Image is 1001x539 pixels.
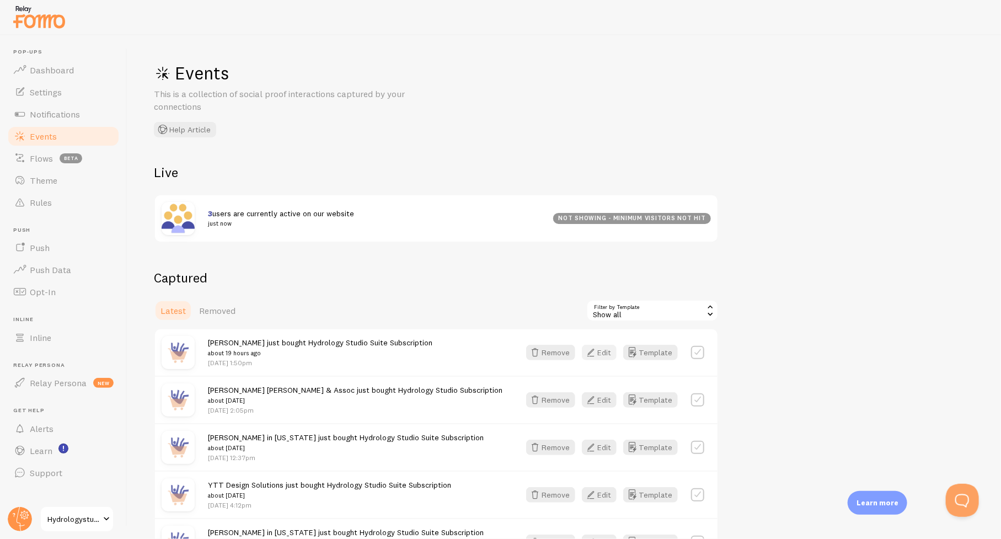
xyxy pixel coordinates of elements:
span: Push Data [30,264,71,275]
span: Support [30,467,62,478]
span: [PERSON_NAME] just bought Hydrology Studio Suite Subscription [208,338,432,358]
h1: Events [154,62,485,84]
button: Remove [526,440,575,455]
a: Theme [7,169,120,191]
div: not showing - minimum visitors not hit [553,213,711,224]
a: Notifications [7,103,120,125]
button: Edit [582,440,617,455]
small: about 19 hours ago [208,348,432,358]
span: Push [30,242,50,253]
button: Template [623,440,678,455]
img: purchase.jpg [162,336,195,369]
img: fomo-relay-logo-orange.svg [12,3,67,31]
span: [PERSON_NAME] [PERSON_NAME] & Assoc just bought Hydrology Studio Subscription [208,385,502,405]
button: Edit [582,487,617,503]
a: Push [7,237,120,259]
p: [DATE] 2:05pm [208,405,502,415]
span: new [93,378,114,388]
span: users are currently active on our website [208,209,540,229]
small: about [DATE] [208,396,502,405]
button: Remove [526,487,575,503]
span: Rules [30,197,52,208]
a: Flows beta [7,147,120,169]
button: Edit [582,392,617,408]
a: Edit [582,345,623,360]
a: Relay Persona new [7,372,120,394]
span: Dashboard [30,65,74,76]
a: Opt-In [7,281,120,303]
span: Inline [13,316,120,323]
button: Help Article [154,122,216,137]
span: Inline [30,332,51,343]
span: [PERSON_NAME] in [US_STATE] just bought Hydrology Studio Suite Subscription [208,433,484,453]
span: Flows [30,153,53,164]
a: Push Data [7,259,120,281]
p: [DATE] 1:50pm [208,358,432,367]
small: about [DATE] [208,443,484,453]
h2: Captured [154,269,719,286]
img: purchase.jpg [162,431,195,464]
span: Theme [30,175,57,186]
a: Edit [582,440,623,455]
a: Edit [582,487,623,503]
a: Events [7,125,120,147]
span: Learn [30,445,52,456]
button: Template [623,392,678,408]
a: Dashboard [7,59,120,81]
img: purchase.jpg [162,478,195,511]
button: Edit [582,345,617,360]
iframe: Help Scout Beacon - Open [946,484,979,517]
p: This is a collection of social proof interactions captured by your connections [154,88,419,113]
button: Remove [526,345,575,360]
span: Relay Persona [30,377,87,388]
span: Settings [30,87,62,98]
a: Support [7,462,120,484]
a: Learn [7,440,120,462]
img: purchase.jpg [162,383,195,417]
span: Push [13,227,120,234]
span: Notifications [30,109,80,120]
small: about [DATE] [208,490,451,500]
span: Events [30,131,57,142]
span: Removed [199,305,235,316]
p: [DATE] 4:12pm [208,500,451,510]
span: YTT Design Solutions just bought Hydrology Studio Suite Subscription [208,480,451,500]
a: Removed [192,300,242,322]
span: 3 [208,209,212,218]
span: Opt-In [30,286,56,297]
a: Alerts [7,418,120,440]
button: Remove [526,392,575,408]
span: Alerts [30,423,53,434]
span: beta [60,153,82,163]
span: Pop-ups [13,49,120,56]
a: Settings [7,81,120,103]
svg: <p>Watch New Feature Tutorials!</p> [58,444,68,453]
span: Get Help [13,407,120,414]
button: Template [623,487,678,503]
a: Hydrologystudio [40,506,114,532]
small: just now [208,218,540,228]
a: Inline [7,327,120,349]
button: Template [623,345,678,360]
span: Relay Persona [13,362,120,369]
a: Latest [154,300,192,322]
div: Show all [586,300,719,322]
span: Latest [160,305,186,316]
a: Edit [582,392,623,408]
img: xaSAoeb6RpedHPR8toqq [162,202,195,235]
div: Learn more [848,491,907,515]
a: Rules [7,191,120,214]
p: Learn more [857,498,898,508]
span: Hydrologystudio [47,513,100,526]
h2: Live [154,164,719,181]
p: [DATE] 12:37pm [208,453,484,462]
